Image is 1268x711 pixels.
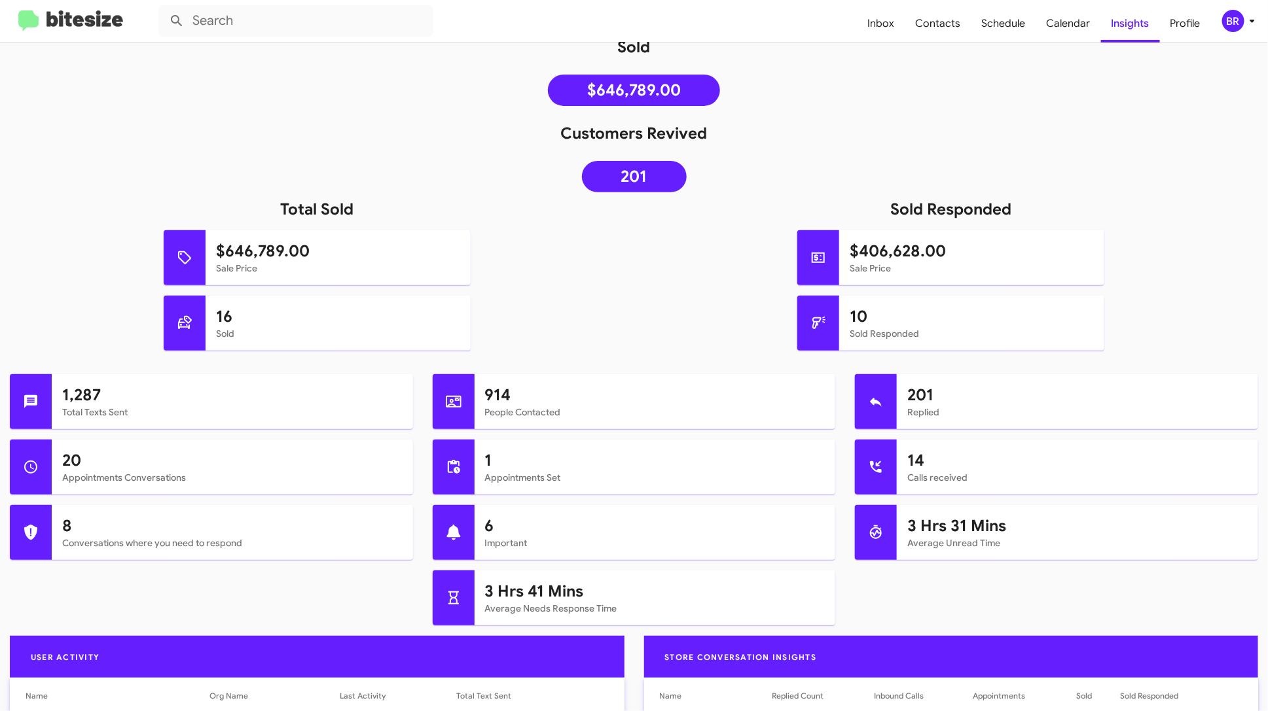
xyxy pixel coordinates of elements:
[1120,689,1242,702] div: Sold Responded
[1120,689,1178,702] div: Sold Responded
[216,241,460,262] h1: $646,789.00
[655,652,827,662] span: Store Conversation Insights
[340,689,386,702] div: Last Activity
[858,5,905,43] a: Inbox
[971,5,1036,43] a: Schedule
[907,515,1248,536] h1: 3 Hrs 31 Mins
[874,689,973,702] div: Inbound Calls
[907,385,1248,406] h1: 201
[62,406,403,419] mat-card-subtitle: Total Texts Sent
[874,689,924,702] div: Inbound Calls
[621,170,647,183] span: 201
[1036,5,1101,43] a: Calendar
[485,385,825,406] h1: 914
[660,689,682,702] div: Name
[907,471,1248,484] mat-card-subtitle: Calls received
[485,406,825,419] mat-card-subtitle: People Contacted
[973,689,1076,702] div: Appointments
[485,581,825,602] h1: 3 Hrs 41 Mins
[216,262,460,275] mat-card-subtitle: Sale Price
[62,471,403,484] mat-card-subtitle: Appointments Conversations
[26,689,209,702] div: Name
[660,689,772,702] div: Name
[216,306,460,327] h1: 16
[1076,689,1092,702] div: Sold
[905,5,971,43] a: Contacts
[1076,689,1120,702] div: Sold
[485,450,825,471] h1: 1
[907,536,1248,549] mat-card-subtitle: Average Unread Time
[485,536,825,549] mat-card-subtitle: Important
[772,689,875,702] div: Replied Count
[587,84,681,97] span: $646,789.00
[850,262,1094,275] mat-card-subtitle: Sale Price
[772,689,824,702] div: Replied Count
[216,327,460,340] mat-card-subtitle: Sold
[62,515,403,536] h1: 8
[62,385,403,406] h1: 1,287
[907,406,1248,419] mat-card-subtitle: Replied
[485,515,825,536] h1: 6
[62,450,403,471] h1: 20
[485,471,825,484] mat-card-subtitle: Appointments Set
[340,689,457,702] div: Last Activity
[62,536,403,549] mat-card-subtitle: Conversations where you need to respond
[209,689,248,702] div: Org Name
[209,689,340,702] div: Org Name
[485,602,825,615] mat-card-subtitle: Average Needs Response Time
[457,689,512,702] div: Total Text Sent
[158,5,433,37] input: Search
[850,327,1094,340] mat-card-subtitle: Sold Responded
[457,689,609,702] div: Total Text Sent
[973,689,1025,702] div: Appointments
[850,306,1094,327] h1: 10
[1211,10,1254,32] button: BR
[1222,10,1244,32] div: BR
[907,450,1248,471] h1: 14
[1160,5,1211,43] a: Profile
[850,241,1094,262] h1: $406,628.00
[1101,5,1160,43] a: Insights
